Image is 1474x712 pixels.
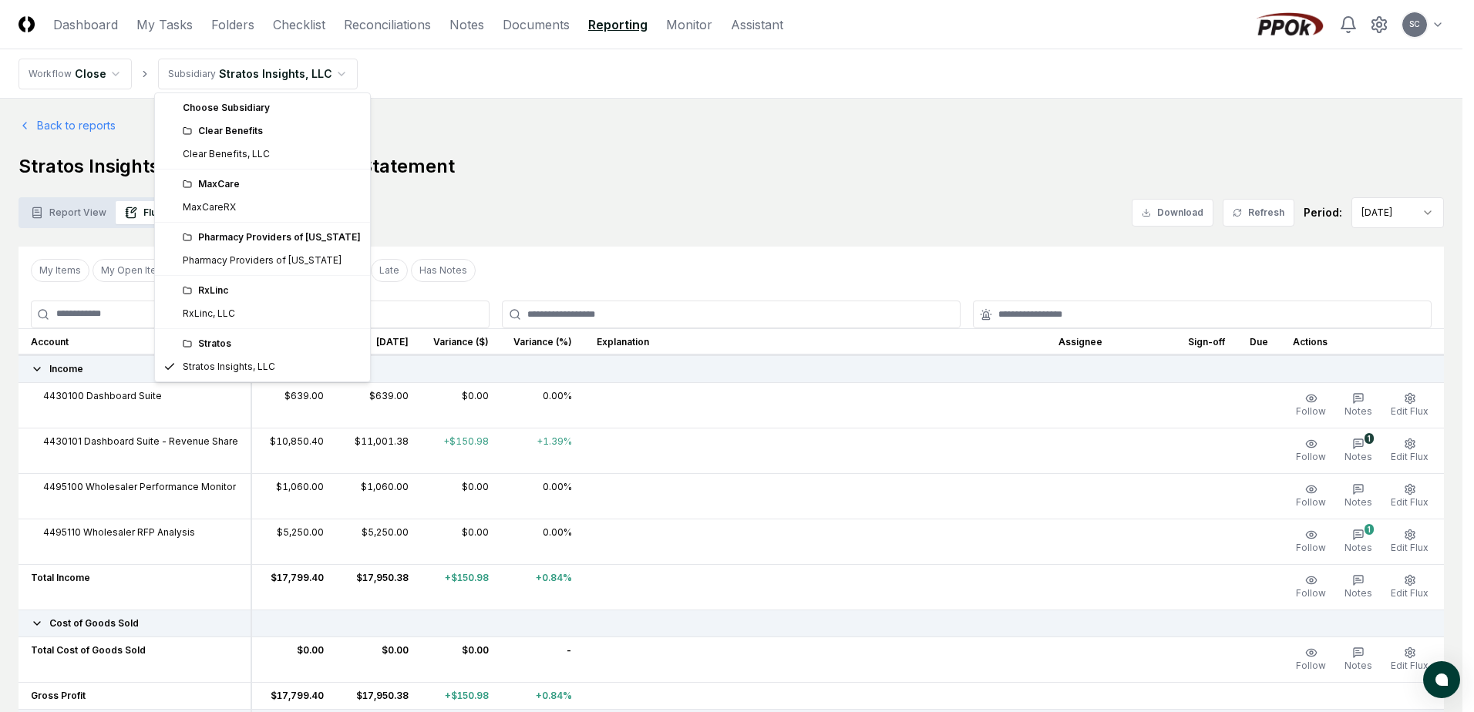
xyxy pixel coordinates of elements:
[183,177,361,191] div: MaxCare
[183,254,342,267] div: Pharmacy Providers of [US_STATE]
[183,337,361,351] div: Stratos
[183,200,236,214] div: MaxCareRX
[183,230,361,244] div: Pharmacy Providers of [US_STATE]
[183,124,361,138] div: Clear Benefits
[183,307,235,321] div: RxLinc, LLC
[183,284,361,297] div: RxLinc
[183,147,270,161] div: Clear Benefits, LLC
[158,96,367,119] div: Choose Subsidiary
[183,360,275,374] div: Stratos Insights, LLC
